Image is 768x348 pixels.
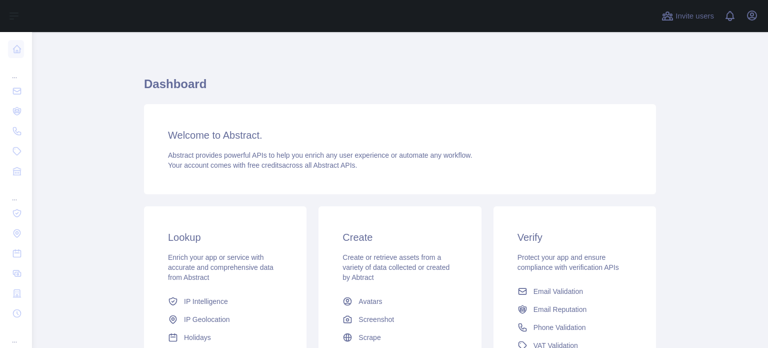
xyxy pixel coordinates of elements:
[8,60,24,80] div: ...
[675,11,714,22] span: Invite users
[184,332,211,342] span: Holidays
[168,151,472,159] span: Abstract provides powerful APIs to help you enrich any user experience or automate any workflow.
[513,282,636,300] a: Email Validation
[338,328,461,346] a: Scrape
[164,328,286,346] a: Holidays
[144,76,656,100] h1: Dashboard
[8,182,24,202] div: ...
[533,304,587,314] span: Email Reputation
[358,296,382,306] span: Avatars
[168,230,282,244] h3: Lookup
[184,314,230,324] span: IP Geolocation
[168,253,273,281] span: Enrich your app or service with accurate and comprehensive data from Abstract
[338,292,461,310] a: Avatars
[168,128,632,142] h3: Welcome to Abstract.
[164,292,286,310] a: IP Intelligence
[517,230,632,244] h3: Verify
[338,310,461,328] a: Screenshot
[533,322,586,332] span: Phone Validation
[659,8,716,24] button: Invite users
[247,161,282,169] span: free credits
[164,310,286,328] a: IP Geolocation
[513,300,636,318] a: Email Reputation
[8,324,24,344] div: ...
[358,314,394,324] span: Screenshot
[517,253,619,271] span: Protect your app and ensure compliance with verification APIs
[533,286,583,296] span: Email Validation
[184,296,228,306] span: IP Intelligence
[358,332,380,342] span: Scrape
[513,318,636,336] a: Phone Validation
[342,230,457,244] h3: Create
[168,161,357,169] span: Your account comes with across all Abstract APIs.
[342,253,449,281] span: Create or retrieve assets from a variety of data collected or created by Abtract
